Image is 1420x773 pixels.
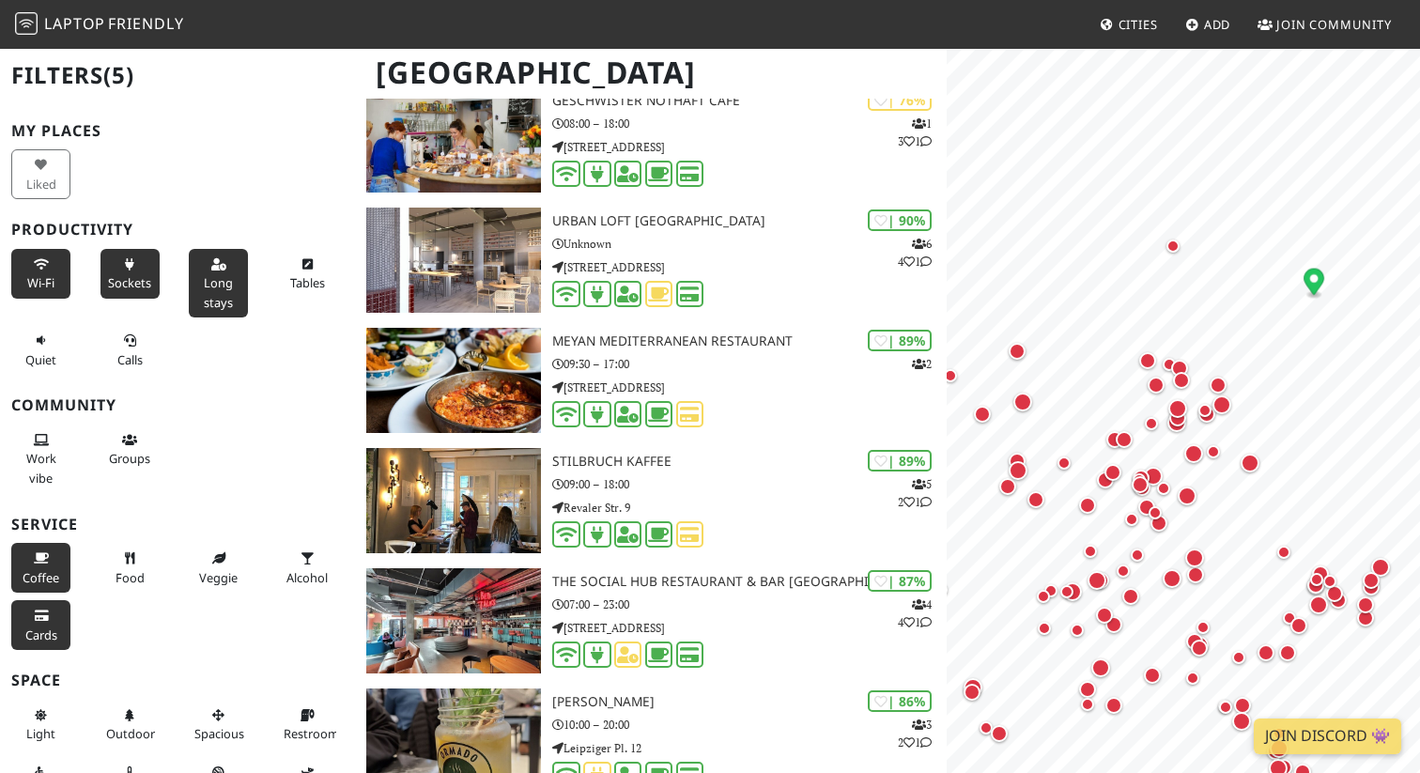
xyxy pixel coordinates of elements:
span: Veggie [199,569,238,586]
a: The Social Hub Restaurant & Bar Berlin | 87% 441 The Social Hub Restaurant & Bar [GEOGRAPHIC_DATA... [355,568,947,673]
div: Map marker [1163,358,1185,380]
div: Map marker [1210,377,1234,401]
div: Map marker [1009,343,1033,367]
span: Laptop [44,13,105,34]
div: Map marker [1323,575,1346,597]
div: Map marker [1219,701,1242,723]
button: Groups [100,425,160,474]
p: 10:00 – 20:00 [552,716,947,734]
p: 09:00 – 18:00 [552,475,947,493]
div: Map marker [1105,697,1130,721]
button: Cards [11,600,70,650]
span: Group tables [109,450,150,467]
div: Map marker [1084,545,1106,567]
span: Spacious [194,725,244,742]
p: 09:30 – 17:00 [552,355,947,373]
div: | 89% [868,330,932,351]
div: Map marker [1258,644,1282,669]
div: Map marker [999,478,1024,502]
div: Map marker [1212,395,1239,422]
span: Outdoor area [106,725,155,742]
img: URBAN LOFT Berlin [366,208,541,313]
a: Geschwister Nothaft Café | 76% 131 Geschwister Nothaft Café 08:00 – 18:00 [STREET_ADDRESS] [355,87,947,193]
a: LaptopFriendly LaptopFriendly [15,8,184,41]
div: Map marker [1167,413,1194,440]
span: Natural light [26,725,55,742]
div: Map marker [1125,513,1148,535]
div: Map marker [1234,697,1258,721]
div: Map marker [1307,577,1332,601]
h3: URBAN LOFT [GEOGRAPHIC_DATA] [552,213,947,229]
button: Wi-Fi [11,249,70,299]
div: Map marker [1267,743,1291,767]
span: Coffee [23,569,59,586]
button: Quiet [11,325,70,375]
div: Map marker [1096,607,1120,631]
div: Map marker [964,678,990,704]
div: Map marker [1138,499,1163,523]
div: Map marker [1144,667,1168,691]
div: Map marker [1097,472,1121,496]
a: Stilbruch Kaffee | 89% 521 Stilbruch Kaffee 09:00 – 18:00 Revaler Str. 9 [355,448,947,553]
div: Map marker [1169,410,1194,434]
div: Map marker [1232,712,1258,738]
p: 07:00 – 23:00 [552,595,947,613]
div: Map marker [1198,406,1223,430]
p: 4 4 1 [898,595,932,631]
div: Map marker [1157,482,1180,504]
button: Outdoor [100,700,160,750]
span: Credit cards [25,626,57,643]
div: Map marker [1163,569,1189,595]
div: Map marker [1038,622,1060,644]
p: 5 2 1 [898,475,932,511]
span: Cities [1119,16,1158,33]
div: Map marker [1133,473,1155,496]
div: Map marker [1307,578,1332,602]
div: Map marker [1283,611,1305,634]
div: Map marker [1071,624,1093,646]
div: Map marker [1027,491,1052,516]
button: Restroom [278,700,337,750]
p: [STREET_ADDRESS] [552,619,947,637]
p: [STREET_ADDRESS] [552,379,947,396]
h1: [GEOGRAPHIC_DATA] [361,47,943,99]
span: Quiet [25,351,56,368]
div: Map marker [1133,470,1157,494]
button: Sockets [100,249,160,299]
div: Map marker [1196,621,1219,643]
div: Map marker [1304,268,1324,299]
div: Map marker [1134,479,1158,503]
button: Coffee [11,543,70,593]
button: Light [11,700,70,750]
div: Map marker [1357,596,1381,621]
h3: My Places [11,122,344,140]
p: Unknown [552,235,947,253]
p: Leipziger Pl. 12 [552,739,947,757]
a: Join Discord 👾 [1254,719,1401,754]
div: Map marker [1185,549,1212,575]
h3: Community [11,396,344,414]
span: People working [26,450,56,486]
a: Cities [1092,8,1165,41]
h2: Filters [11,47,344,104]
div: Map marker [1330,592,1354,616]
button: Tables [278,249,337,299]
div: Map marker [980,721,1002,744]
p: Revaler Str. 9 [552,499,947,517]
span: Long stays [204,274,233,310]
p: 08:00 – 18:00 [552,115,947,132]
button: Long stays [189,249,248,317]
h3: Stilbruch Kaffee [552,454,947,470]
span: Power sockets [108,274,151,291]
div: Map marker [1117,564,1139,587]
div: Map marker [1310,573,1333,595]
button: Work vibe [11,425,70,493]
div: Map marker [1144,467,1170,493]
span: Friendly [108,13,183,34]
div: Map marker [1187,566,1212,591]
div: | 90% [868,209,932,231]
a: Add [1178,8,1239,41]
div: Map marker [1149,506,1171,529]
div: Map marker [964,684,988,708]
img: LaptopFriendly [15,12,38,35]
